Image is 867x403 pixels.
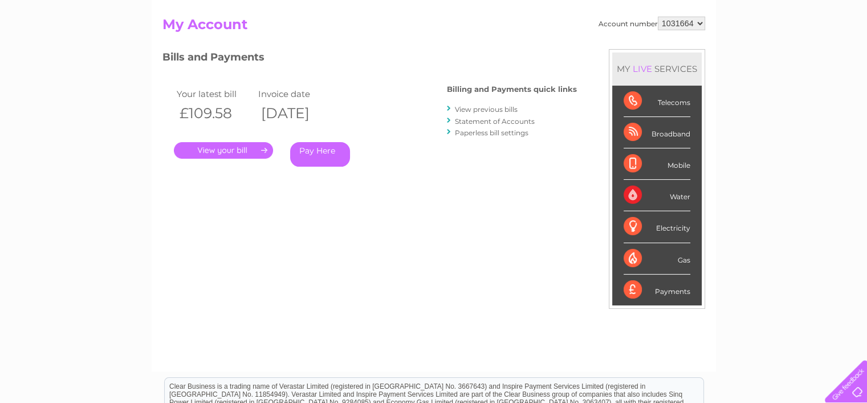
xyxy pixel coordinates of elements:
[624,117,690,148] div: Broadband
[666,49,688,57] a: Water
[768,49,784,57] a: Blog
[630,63,654,74] div: LIVE
[599,17,705,30] div: Account number
[447,85,577,94] h4: Billing and Payments quick links
[455,128,528,137] a: Paperless bill settings
[30,30,88,65] img: logo.png
[624,148,690,180] div: Mobile
[612,53,702,85] div: MY SERVICES
[455,105,518,114] a: View previous bills
[174,142,273,159] a: .
[624,275,690,305] div: Payments
[162,17,705,38] h2: My Account
[455,117,535,126] a: Statement of Accounts
[165,6,703,55] div: Clear Business is a trading name of Verastar Limited (registered in [GEOGRAPHIC_DATA] No. 3667643...
[791,49,819,57] a: Contact
[162,49,577,69] h3: Bills and Payments
[624,180,690,211] div: Water
[255,86,337,102] td: Invoice date
[652,6,731,20] a: 0333 014 3131
[695,49,720,57] a: Energy
[829,49,856,57] a: Log out
[727,49,761,57] a: Telecoms
[624,211,690,243] div: Electricity
[624,243,690,275] div: Gas
[624,86,690,117] div: Telecoms
[174,102,256,125] th: £109.58
[174,86,256,102] td: Your latest bill
[290,142,350,167] a: Pay Here
[255,102,337,125] th: [DATE]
